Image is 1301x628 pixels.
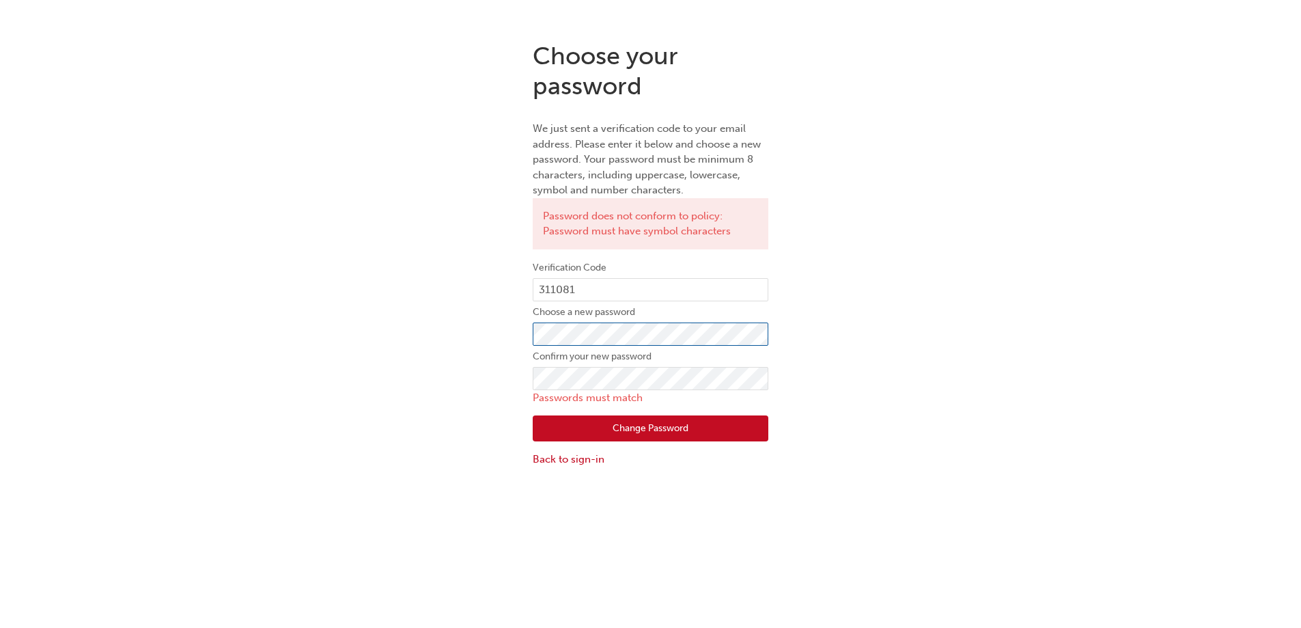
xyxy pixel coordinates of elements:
button: Change Password [533,415,768,441]
label: Verification Code [533,260,768,276]
input: e.g. 123456 [533,278,768,301]
label: Confirm your new password [533,349,768,365]
div: Password does not conform to policy: Password must have symbol characters [533,198,768,249]
p: We just sent a verification code to your email address. Please enter it below and choose a new pa... [533,121,768,198]
a: Back to sign-in [533,452,768,467]
h1: Choose your password [533,41,768,100]
label: Choose a new password [533,304,768,320]
p: Passwords must match [533,390,768,406]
